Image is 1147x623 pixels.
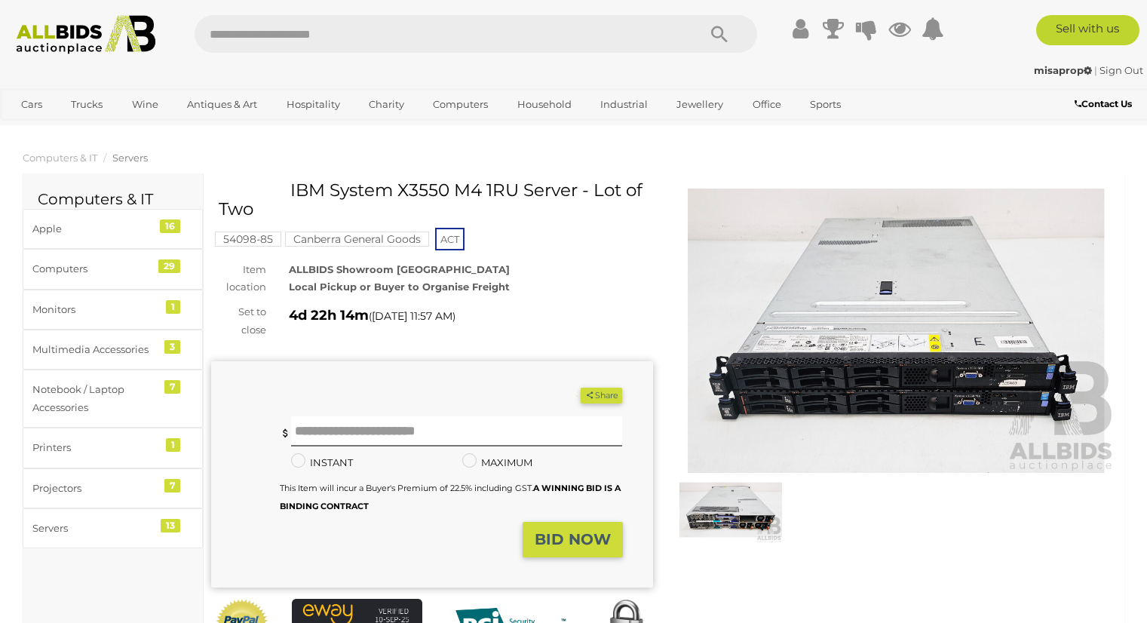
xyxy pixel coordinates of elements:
li: Watch this item [563,388,578,404]
div: 13 [161,519,180,532]
div: Computers [32,260,157,278]
div: 1 [166,300,180,314]
div: Projectors [32,480,157,497]
h1: IBM System X3550 M4 1RU Server - Lot of Two [219,181,649,219]
strong: 4d 22h 14m [289,307,369,324]
a: Sell with us [1036,15,1139,45]
span: ( ) [369,310,455,322]
a: Cars [11,92,52,117]
span: | [1094,64,1097,76]
button: BID NOW [523,522,623,557]
a: Hospitality [277,92,350,117]
a: Industrial [590,92,658,117]
div: 7 [164,380,180,394]
div: 1 [166,438,180,452]
a: Computers & IT [23,152,97,164]
div: Monitors [32,301,157,318]
a: Apple 16 [23,209,203,249]
div: 7 [164,479,180,493]
a: Office [743,92,791,117]
div: Set to close [200,303,278,339]
a: [GEOGRAPHIC_DATA] [11,117,138,142]
mark: Canberra General Goods [285,232,429,247]
b: A WINNING BID IS A BINDING CONTRACT [280,483,621,511]
label: MAXIMUM [462,454,532,471]
div: Multimedia Accessories [32,341,157,358]
label: INSTANT [291,454,353,471]
span: ACT [435,228,465,250]
strong: misaprop [1034,64,1092,76]
div: Servers [32,520,157,537]
a: Sign Out [1099,64,1143,76]
div: 16 [160,219,180,233]
img: IBM System X3550 M4 1RU Server - Lot of Two [676,189,1118,473]
a: Computers [423,92,498,117]
div: Apple [32,220,157,238]
a: Notebook / Laptop Accessories 7 [23,370,203,428]
div: 29 [158,259,180,273]
a: misaprop [1034,64,1094,76]
div: Item location [200,261,278,296]
h2: Computers & IT [38,191,188,207]
a: Monitors 1 [23,290,203,330]
a: Jewellery [667,92,733,117]
a: Trucks [61,92,112,117]
a: Servers [112,152,148,164]
strong: BID NOW [535,530,611,548]
a: Antiques & Art [177,92,267,117]
a: Wine [122,92,168,117]
small: This Item will incur a Buyer's Premium of 22.5% including GST. [280,483,621,511]
b: Contact Us [1075,98,1132,109]
a: Servers 13 [23,508,203,548]
button: Share [581,388,622,404]
a: Printers 1 [23,428,203,468]
a: Multimedia Accessories 3 [23,330,203,370]
a: Computers 29 [23,249,203,289]
button: Search [682,15,757,53]
strong: ALLBIDS Showroom [GEOGRAPHIC_DATA] [289,263,510,275]
img: IBM System X3550 M4 1RU Server - Lot of Two [679,477,782,543]
span: [DATE] 11:57 AM [372,309,452,323]
img: Allbids.com.au [8,15,164,54]
strong: Local Pickup or Buyer to Organise Freight [289,281,510,293]
a: Household [508,92,581,117]
a: Sports [800,92,851,117]
div: Printers [32,439,157,456]
div: Notebook / Laptop Accessories [32,381,157,416]
a: 54098-85 [215,233,281,245]
a: Contact Us [1075,96,1136,112]
div: 3 [164,340,180,354]
a: Charity [359,92,414,117]
a: Projectors 7 [23,468,203,508]
mark: 54098-85 [215,232,281,247]
a: Canberra General Goods [285,233,429,245]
